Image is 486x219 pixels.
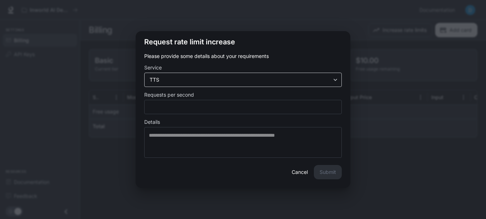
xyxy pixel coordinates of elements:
div: TTS [145,76,341,83]
button: Cancel [288,165,311,179]
p: Please provide some details about your requirements [144,53,342,60]
p: Details [144,120,160,125]
p: Service [144,65,162,70]
p: Requests per second [144,92,194,97]
h2: Request rate limit increase [136,31,350,53]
